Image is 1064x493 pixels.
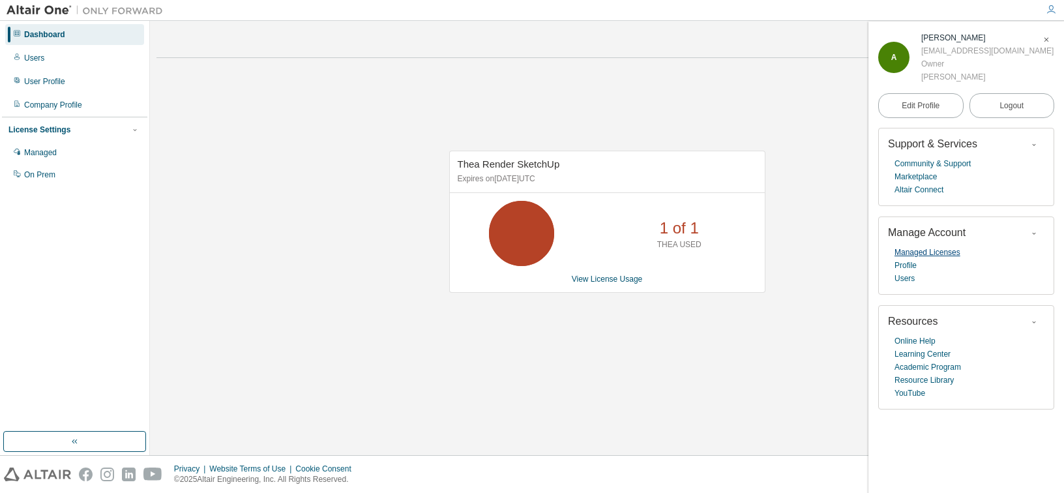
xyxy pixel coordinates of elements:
div: Company Profile [24,100,82,110]
a: Profile [894,259,917,272]
a: Community & Support [894,157,971,170]
span: Thea Render SketchUp [458,158,560,170]
span: Resources [888,316,938,327]
a: Managed Licenses [894,246,960,259]
button: Logout [969,93,1055,118]
span: Logout [999,99,1024,112]
img: facebook.svg [79,468,93,481]
a: View License Usage [572,275,643,284]
a: Altair Connect [894,183,943,196]
div: [PERSON_NAME] [921,70,1054,83]
p: © 2025 Altair Engineering, Inc. All Rights Reserved. [174,474,359,485]
div: Users [24,53,44,63]
img: linkedin.svg [122,468,136,481]
span: Support & Services [888,138,977,149]
div: Cookie Consent [295,464,359,474]
a: Academic Program [894,361,961,374]
p: Expires on [DATE] UTC [458,173,754,185]
a: YouTube [894,387,925,400]
a: Edit Profile [878,93,964,118]
a: Users [894,272,915,285]
div: Managed [24,147,57,158]
div: On Prem [24,170,55,180]
img: instagram.svg [100,468,114,481]
p: THEA USED [657,239,702,250]
span: Edit Profile [902,100,939,111]
span: A [891,53,897,62]
div: Privacy [174,464,209,474]
img: Altair One [7,4,170,17]
div: Owner [921,57,1054,70]
a: Marketplace [894,170,937,183]
a: Resource Library [894,374,954,387]
div: User Profile [24,76,65,87]
a: Learning Center [894,348,951,361]
div: [EMAIL_ADDRESS][DOMAIN_NAME] [921,44,1054,57]
div: Website Terms of Use [209,464,295,474]
img: youtube.svg [143,468,162,481]
p: 1 of 1 [660,217,699,239]
div: License Settings [8,125,70,135]
img: altair_logo.svg [4,468,71,481]
div: Dashboard [24,29,65,40]
div: Adriana Kohutova [921,31,1054,44]
a: Online Help [894,335,936,348]
span: Manage Account [888,227,966,238]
